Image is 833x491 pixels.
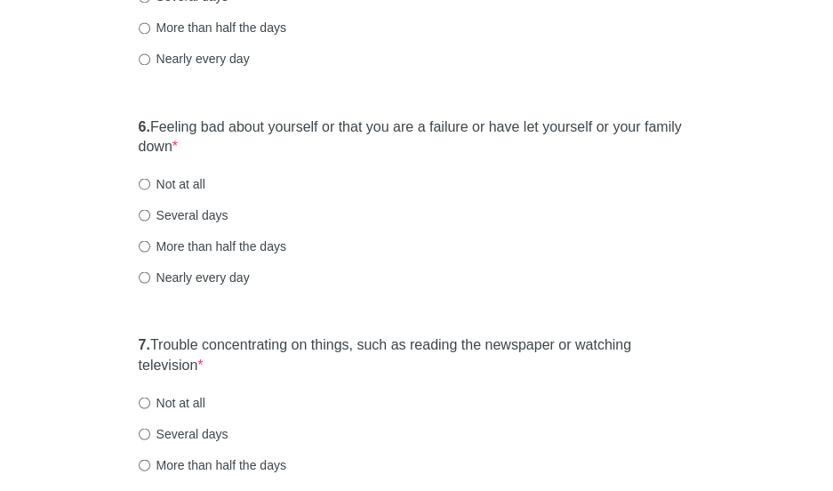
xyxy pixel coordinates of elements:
[139,393,205,411] label: Not at all
[139,19,286,36] label: More than half the days
[139,174,205,192] label: Not at all
[139,178,150,189] input: Not at all
[139,237,286,254] label: More than half the days
[139,240,150,252] input: More than half the days
[139,209,150,221] input: Several days
[139,271,150,283] input: Nearly every day
[139,336,150,351] strong: 7.
[139,424,228,442] label: Several days
[139,50,250,68] label: Nearly every day
[139,268,250,286] label: Nearly every day
[139,53,150,65] input: Nearly every day
[139,428,150,439] input: Several days
[139,334,695,375] label: Trouble concentrating on things, such as reading the newspaper or watching television
[139,459,150,471] input: More than half the days
[139,397,150,408] input: Not at all
[139,455,286,473] label: More than half the days
[139,117,695,157] label: Feeling bad about yourself or that you are a failure or have let yourself or your family down
[139,205,228,223] label: Several days
[139,22,150,34] input: More than half the days
[139,118,150,133] strong: 6.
